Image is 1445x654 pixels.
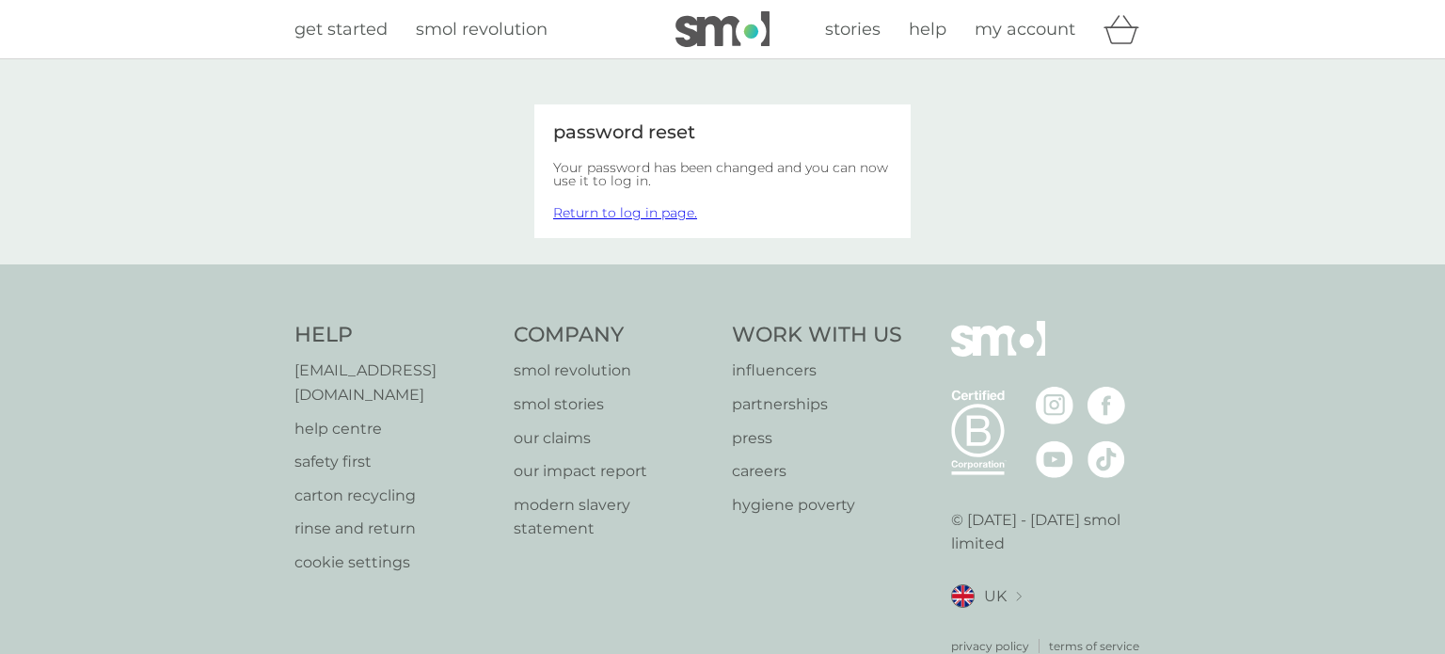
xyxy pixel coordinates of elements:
a: Return to log in page. [553,204,697,221]
a: cookie settings [294,550,495,575]
a: carton recycling [294,484,495,508]
a: help centre [294,417,495,441]
a: partnerships [732,392,902,417]
a: our claims [514,426,714,451]
div: password reset [553,123,892,142]
img: UK flag [951,584,975,608]
a: [EMAIL_ADDRESS][DOMAIN_NAME] [294,359,495,407]
img: visit the smol Facebook page [1088,387,1125,424]
img: smol [675,11,770,47]
a: modern slavery statement [514,493,714,541]
span: get started [294,19,388,40]
a: safety first [294,450,495,474]
img: select a new location [1016,592,1022,602]
h4: Work With Us [732,321,902,350]
h2: Your password has been changed and you can now use it to log in. [553,161,892,187]
span: stories [825,19,881,40]
a: careers [732,459,902,484]
span: UK [984,584,1007,609]
a: smol stories [514,392,714,417]
img: smol [951,321,1045,385]
a: get started [294,16,388,43]
span: help [909,19,946,40]
p: © [DATE] - [DATE] smol limited [951,508,1151,556]
a: smol revolution [514,359,714,383]
a: my account [975,16,1075,43]
a: rinse and return [294,517,495,541]
h4: Help [294,321,495,350]
a: help [909,16,946,43]
a: hygiene poverty [732,493,902,518]
img: visit the smol Youtube page [1036,440,1073,478]
div: basket [1104,10,1151,48]
a: our impact report [514,459,714,484]
a: press [732,426,902,451]
img: visit the smol Instagram page [1036,387,1073,424]
a: influencers [732,359,902,383]
span: my account [975,19,1075,40]
img: visit the smol Tiktok page [1088,440,1125,478]
a: stories [825,16,881,43]
span: smol revolution [416,19,548,40]
a: smol revolution [416,16,548,43]
h4: Company [514,321,714,350]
